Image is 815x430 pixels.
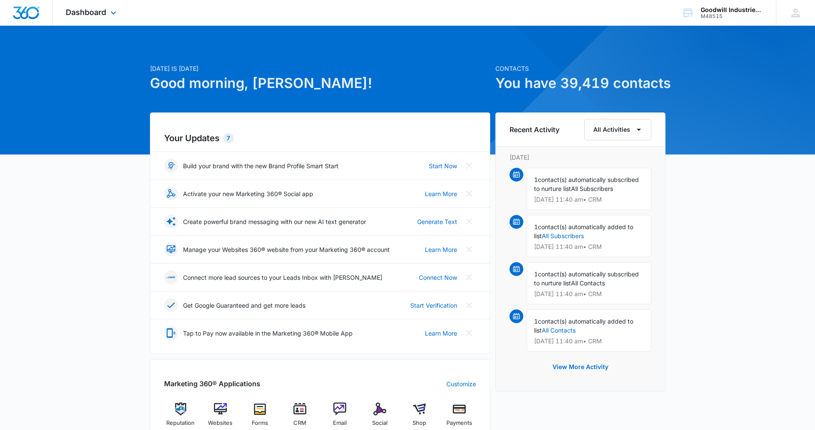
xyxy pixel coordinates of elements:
[66,8,106,17] span: Dashboard
[495,64,665,73] p: Contacts
[462,242,476,256] button: Close
[534,270,538,278] span: 1
[333,419,347,427] span: Email
[584,119,651,140] button: All Activities
[510,153,651,162] p: [DATE]
[183,161,339,170] p: Build your brand with the new Brand Profile Smart Start
[571,279,605,287] span: All Contacts
[410,301,457,310] a: Start Verification
[183,245,390,254] p: Manage your Websites 360® website from your Marketing 360® account
[534,291,644,297] p: [DATE] 11:40 am • CRM
[183,301,305,310] p: Get Google Guaranteed and get more leads
[166,419,195,427] span: Reputation
[446,419,472,427] span: Payments
[183,273,382,282] p: Connect more lead sources to your Leads Inbox with [PERSON_NAME]
[701,13,763,19] div: account id
[534,223,633,239] span: contact(s) automatically added to list
[412,419,426,427] span: Shop
[150,64,490,73] p: [DATE] is [DATE]
[462,215,476,228] button: Close
[534,318,538,325] span: 1
[462,326,476,340] button: Close
[462,187,476,200] button: Close
[542,327,576,334] a: All Contacts
[183,217,366,226] p: Create powerful brand messaging with our new AI text generator
[495,73,665,94] h1: You have 39,419 contacts
[534,338,644,344] p: [DATE] 11:40 am • CRM
[223,133,234,143] div: 7
[534,318,633,334] span: contact(s) automatically added to list
[534,176,639,192] span: contact(s) automatically subscribed to nurture list
[462,159,476,173] button: Close
[425,329,457,338] a: Learn More
[208,419,232,427] span: Websites
[293,419,306,427] span: CRM
[534,244,644,250] p: [DATE] 11:40 am • CRM
[252,419,268,427] span: Forms
[534,270,639,287] span: contact(s) automatically subscribed to nurture list
[534,223,538,230] span: 1
[462,270,476,284] button: Close
[571,185,613,192] span: All Subscribers
[429,161,457,170] a: Start Now
[164,132,476,145] h2: Your Updates
[425,189,457,198] a: Learn More
[544,357,617,377] button: View More Activity
[510,124,559,135] h6: Recent Activity
[164,379,260,389] h2: Marketing 360® Applications
[417,217,457,226] a: Generate Text
[425,245,457,254] a: Learn More
[534,176,538,183] span: 1
[419,273,457,282] a: Connect Now
[446,379,476,388] a: Customize
[183,189,313,198] p: Activate your new Marketing 360® Social app
[372,419,388,427] span: Social
[150,73,490,94] h1: Good morning, [PERSON_NAME]!
[542,232,584,239] a: All Subscribers
[701,6,763,13] div: account name
[462,298,476,312] button: Close
[183,329,353,338] p: Tap to Pay now available in the Marketing 360® Mobile App
[534,197,644,203] p: [DATE] 11:40 am • CRM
